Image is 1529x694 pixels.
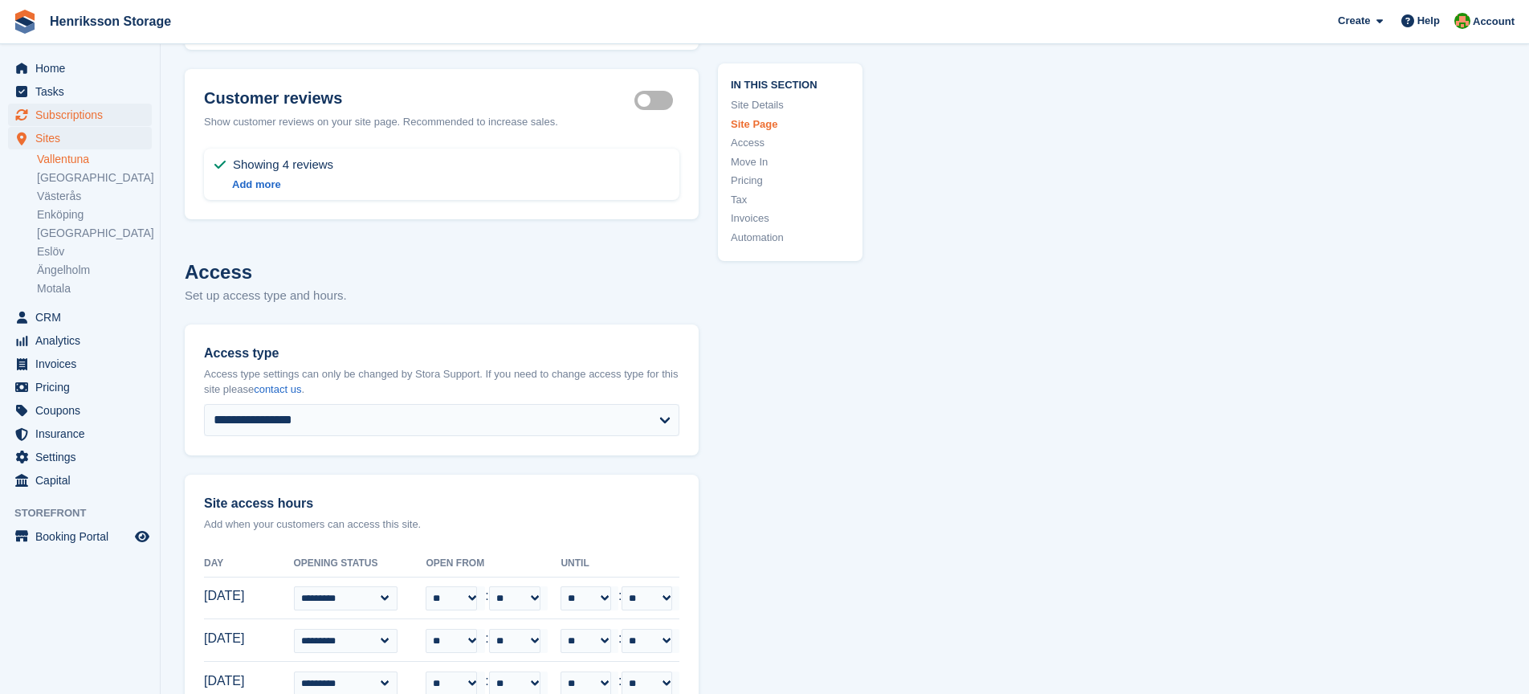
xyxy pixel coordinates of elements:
span: Tasks [35,80,132,103]
a: Ängelholm [37,263,152,278]
p: Set up access type and hours. [185,287,699,305]
span: Account [1473,14,1515,30]
span: Coupons [35,399,132,422]
span: Invoices [35,353,132,375]
span: Settings [35,446,132,468]
th: Day [204,551,294,577]
a: contact us [254,383,301,395]
label: Access type [204,344,679,363]
a: Enköping [37,207,152,222]
a: Tax [731,191,850,207]
span: Pricing [35,376,132,398]
span: Subscriptions [35,104,132,126]
a: Henriksson Storage [43,8,177,35]
a: menu [8,306,152,329]
div: : [561,629,679,653]
a: menu [8,399,152,422]
div: : [426,629,548,653]
a: menu [8,353,152,375]
h2: Customer reviews [204,88,634,108]
span: Storefront [14,505,160,521]
span: CRM [35,306,132,329]
a: Site Page [731,116,850,132]
a: menu [8,329,152,352]
span: In this section [731,76,850,91]
label: [DATE] [204,672,255,691]
label: [DATE] [204,629,255,648]
div: : [561,586,679,610]
th: Open From [426,551,561,577]
span: Analytics [35,329,132,352]
a: menu [8,446,152,468]
a: [GEOGRAPHIC_DATA] [37,226,152,241]
a: Access [731,135,850,151]
p: Add when your customers can access this site. [204,516,679,533]
a: Add more [232,178,281,190]
th: Opening Status [294,551,426,577]
a: Site Details [731,97,850,113]
a: Pricing [731,173,850,189]
a: Motala [37,281,152,296]
label: Storefront show reviews [634,100,679,102]
a: menu [8,423,152,445]
img: stora-icon-8386f47178a22dfd0bd8f6a31ec36ba5ce8667c1dd55bd0f319d3a0aa187defe.svg [13,10,37,34]
img: Mikael Holmström [1454,13,1470,29]
label: Site access hours [204,494,679,513]
th: Until [561,551,679,577]
span: Showing 4 reviews [233,155,333,174]
a: Invoices [731,210,850,227]
span: Help [1417,13,1440,29]
a: Eslöv [37,244,152,259]
a: menu [8,469,152,492]
div: : [426,586,548,610]
span: Create [1338,13,1370,29]
p: Access type settings can only be changed by Stora Support. If you need to change access type for ... [204,366,679,398]
a: Vallentuna [37,152,152,167]
a: menu [8,127,152,149]
a: [GEOGRAPHIC_DATA] [37,170,152,186]
a: Preview store [133,527,152,546]
div: Show customer reviews on your site page. Recommended to increase sales. [204,114,679,130]
span: Home [35,57,132,80]
label: [DATE] [204,586,255,606]
a: Automation [731,229,850,245]
span: Sites [35,127,132,149]
h2: Access [185,258,699,287]
a: menu [8,104,152,126]
a: menu [8,80,152,103]
a: menu [8,525,152,548]
span: Capital [35,469,132,492]
a: menu [8,376,152,398]
a: Move In [731,153,850,169]
a: Västerås [37,189,152,204]
a: menu [8,57,152,80]
span: Insurance [35,423,132,445]
span: Booking Portal [35,525,132,548]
